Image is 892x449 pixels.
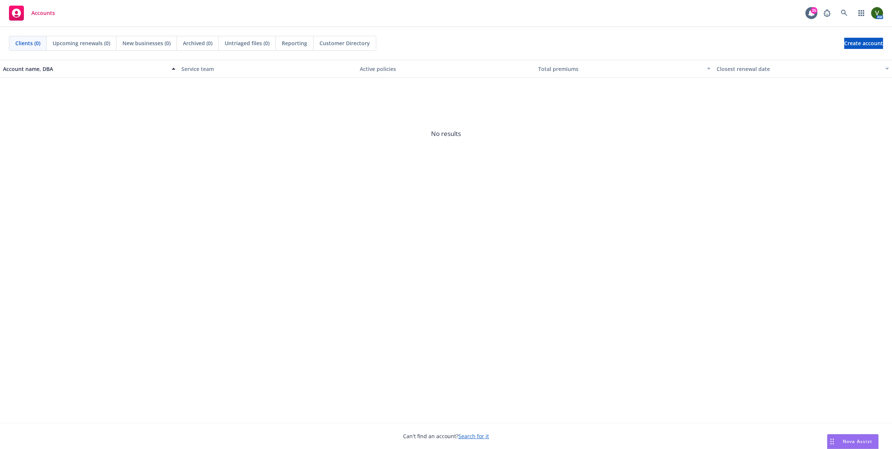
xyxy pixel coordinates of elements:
[854,6,869,21] a: Switch app
[403,432,489,440] span: Can't find an account?
[181,65,354,73] div: Service team
[319,39,370,47] span: Customer Directory
[282,39,307,47] span: Reporting
[535,60,714,78] button: Total premiums
[178,60,357,78] button: Service team
[714,60,892,78] button: Closest renewal date
[827,434,837,449] div: Drag to move
[820,6,835,21] a: Report a Bug
[844,36,883,50] span: Create account
[844,38,883,49] a: Create account
[458,433,489,440] a: Search for it
[53,39,110,47] span: Upcoming renewals (0)
[3,65,167,73] div: Account name, DBA
[183,39,212,47] span: Archived (0)
[357,60,535,78] button: Active policies
[837,6,852,21] a: Search
[225,39,269,47] span: Untriaged files (0)
[717,65,881,73] div: Closest renewal date
[15,39,40,47] span: Clients (0)
[871,7,883,19] img: photo
[360,65,532,73] div: Active policies
[827,434,879,449] button: Nova Assist
[843,438,872,445] span: Nova Assist
[6,3,58,24] a: Accounts
[811,7,817,14] div: 35
[31,10,55,16] span: Accounts
[122,39,171,47] span: New businesses (0)
[538,65,702,73] div: Total premiums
